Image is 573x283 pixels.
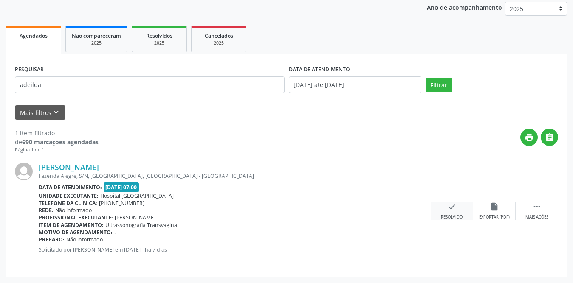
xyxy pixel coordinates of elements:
[114,229,116,236] span: .
[198,40,240,46] div: 2025
[545,133,554,142] i: 
[39,221,104,229] b: Item de agendamento:
[72,32,121,39] span: Não compareceram
[205,32,233,39] span: Cancelados
[289,63,350,76] label: DATA DE ATENDIMENTO
[447,202,457,211] i: check
[39,163,99,172] a: [PERSON_NAME]
[427,2,502,12] p: Ano de acompanhamento
[541,129,558,146] button: 
[441,214,463,220] div: Resolvido
[15,105,65,120] button: Mais filtroskeyboard_arrow_down
[20,32,48,39] span: Agendados
[66,236,103,243] span: Não informado
[15,146,99,154] div: Página 1 de 1
[104,182,139,192] span: [DATE] 07:00
[15,137,99,146] div: de
[39,184,102,191] b: Data de atendimento:
[39,229,113,236] b: Motivo de agendamento:
[39,199,97,207] b: Telefone da clínica:
[15,129,99,137] div: 1 item filtrado
[39,192,99,199] b: Unidade executante:
[15,63,44,76] label: PESQUISAR
[99,199,144,207] span: [PHONE_NUMBER]
[100,192,174,199] span: Hospital [GEOGRAPHIC_DATA]
[39,214,113,221] b: Profissional executante:
[520,129,538,146] button: print
[289,76,421,93] input: Selecione um intervalo
[39,246,431,253] p: Solicitado por [PERSON_NAME] em [DATE] - há 7 dias
[479,214,510,220] div: Exportar (PDF)
[15,76,285,93] input: Nome, CNS
[146,32,172,39] span: Resolvidos
[72,40,121,46] div: 2025
[15,163,33,180] img: img
[426,78,452,92] button: Filtrar
[39,236,65,243] b: Preparo:
[532,202,542,211] i: 
[105,221,178,229] span: Ultrassonografia Transvaginal
[115,214,155,221] span: [PERSON_NAME]
[525,133,534,142] i: print
[39,172,431,179] div: Fazenda Alegre, S/N, [GEOGRAPHIC_DATA], [GEOGRAPHIC_DATA] - [GEOGRAPHIC_DATA]
[51,108,61,117] i: keyboard_arrow_down
[55,207,92,214] span: Não informado
[39,207,54,214] b: Rede:
[490,202,499,211] i: insert_drive_file
[525,214,548,220] div: Mais ações
[22,138,99,146] strong: 690 marcações agendadas
[138,40,181,46] div: 2025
